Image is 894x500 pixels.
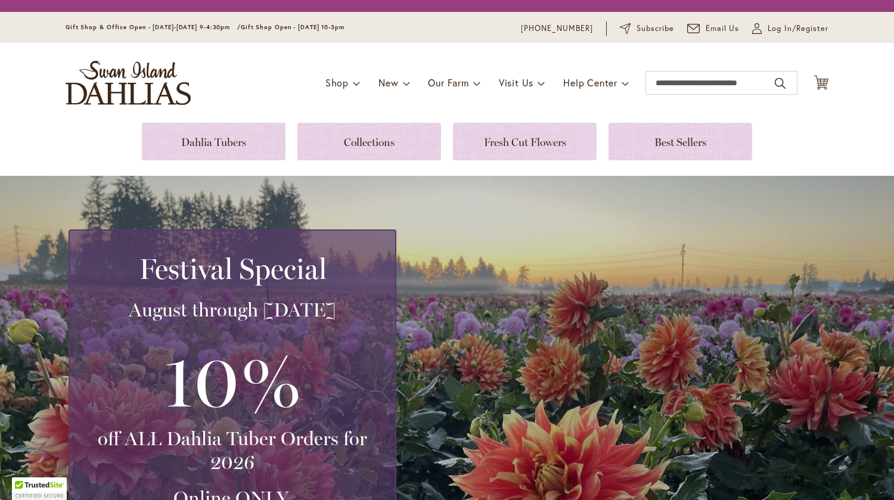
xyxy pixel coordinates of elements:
span: Gift Shop & Office Open - [DATE]-[DATE] 9-4:30pm / [66,23,241,31]
h2: Festival Special [84,252,381,285]
h3: off ALL Dahlia Tuber Orders for 2026 [84,427,381,474]
a: [PHONE_NUMBER] [521,23,593,35]
button: Search [775,74,786,93]
h3: 10% [84,334,381,427]
span: Visit Us [499,76,533,89]
span: Our Farm [428,76,468,89]
a: Subscribe [620,23,674,35]
a: store logo [66,61,191,105]
span: Subscribe [637,23,674,35]
div: TrustedSite Certified [12,477,67,500]
span: Email Us [706,23,740,35]
span: Log In/Register [768,23,828,35]
span: New [378,76,398,89]
h3: August through [DATE] [84,298,381,322]
a: Log In/Register [752,23,828,35]
span: Gift Shop Open - [DATE] 10-3pm [241,23,344,31]
span: Shop [325,76,349,89]
a: Email Us [687,23,740,35]
span: Help Center [563,76,617,89]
